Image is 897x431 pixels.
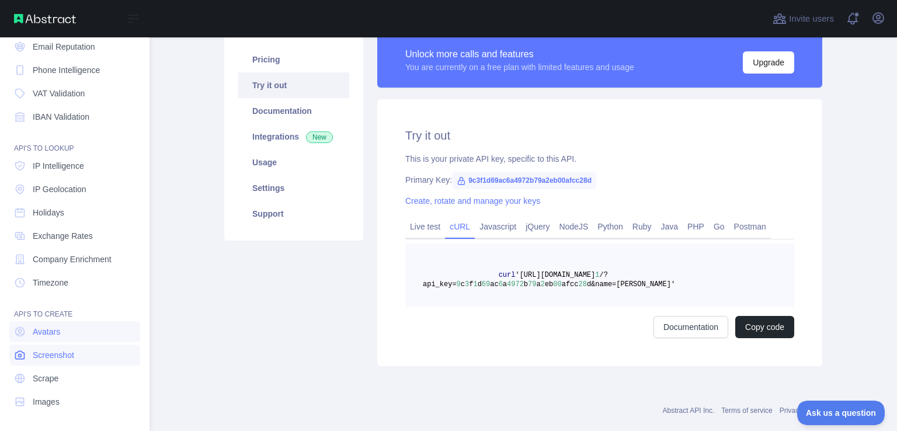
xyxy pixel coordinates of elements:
[545,280,553,289] span: eb
[478,280,482,289] span: d
[9,202,140,223] a: Holidays
[238,72,349,98] a: Try it out
[461,280,465,289] span: c
[238,150,349,175] a: Usage
[405,153,794,165] div: This is your private API key, specific to this API.
[587,280,675,289] span: d&name=[PERSON_NAME]'
[595,271,599,279] span: 1
[238,47,349,72] a: Pricing
[33,88,85,99] span: VAT Validation
[306,131,333,143] span: New
[238,124,349,150] a: Integrations New
[770,9,836,28] button: Invite users
[9,368,140,389] a: Scrape
[33,41,95,53] span: Email Reputation
[499,271,516,279] span: curl
[445,217,475,236] a: cURL
[656,217,683,236] a: Java
[405,174,794,186] div: Primary Key:
[33,253,112,265] span: Company Enrichment
[536,280,540,289] span: a
[503,280,507,289] span: a
[780,406,822,415] a: Privacy policy
[9,106,140,127] a: IBAN Validation
[9,225,140,246] a: Exchange Rates
[33,277,68,289] span: Timezone
[9,60,140,81] a: Phone Intelligence
[743,51,794,74] button: Upgrade
[729,217,771,236] a: Postman
[9,321,140,342] a: Avatars
[735,316,794,338] button: Copy code
[457,280,461,289] span: 9
[490,280,498,289] span: ac
[473,280,477,289] span: 1
[33,396,60,408] span: Images
[9,83,140,104] a: VAT Validation
[653,316,728,338] a: Documentation
[521,217,554,236] a: jQuery
[709,217,729,236] a: Go
[593,217,628,236] a: Python
[9,130,140,153] div: API'S TO LOOKUP
[528,280,536,289] span: 79
[33,230,93,242] span: Exchange Rates
[499,280,503,289] span: 6
[33,183,86,195] span: IP Geolocation
[579,280,587,289] span: 28
[663,406,715,415] a: Abstract API Inc.
[9,155,140,176] a: IP Intelligence
[9,272,140,293] a: Timezone
[789,12,834,26] span: Invite users
[507,280,524,289] span: 4972
[33,160,84,172] span: IP Intelligence
[9,249,140,270] a: Company Enrichment
[405,47,634,61] div: Unlock more calls and features
[405,217,445,236] a: Live test
[524,280,528,289] span: b
[9,296,140,319] div: API'S TO CREATE
[33,207,64,218] span: Holidays
[469,280,473,289] span: f
[797,401,885,425] iframe: Toggle Customer Support
[33,111,89,123] span: IBAN Validation
[33,326,60,338] span: Avatars
[9,36,140,57] a: Email Reputation
[482,280,490,289] span: 69
[515,271,595,279] span: '[URL][DOMAIN_NAME]
[405,127,794,144] h2: Try it out
[562,280,579,289] span: afcc
[33,349,74,361] span: Screenshot
[33,373,58,384] span: Scrape
[554,217,593,236] a: NodeJS
[9,345,140,366] a: Screenshot
[238,201,349,227] a: Support
[405,61,634,73] div: You are currently on a free plan with limited features and usage
[628,217,656,236] a: Ruby
[405,196,540,206] a: Create, rotate and manage your keys
[238,175,349,201] a: Settings
[14,14,76,23] img: Abstract API
[452,172,596,189] span: 9c3f1d69ac6a4972b79a2eb00afcc28d
[475,217,521,236] a: Javascript
[465,280,469,289] span: 3
[721,406,772,415] a: Terms of service
[238,98,349,124] a: Documentation
[33,64,100,76] span: Phone Intelligence
[9,391,140,412] a: Images
[553,280,561,289] span: 00
[541,280,545,289] span: 2
[683,217,709,236] a: PHP
[9,179,140,200] a: IP Geolocation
